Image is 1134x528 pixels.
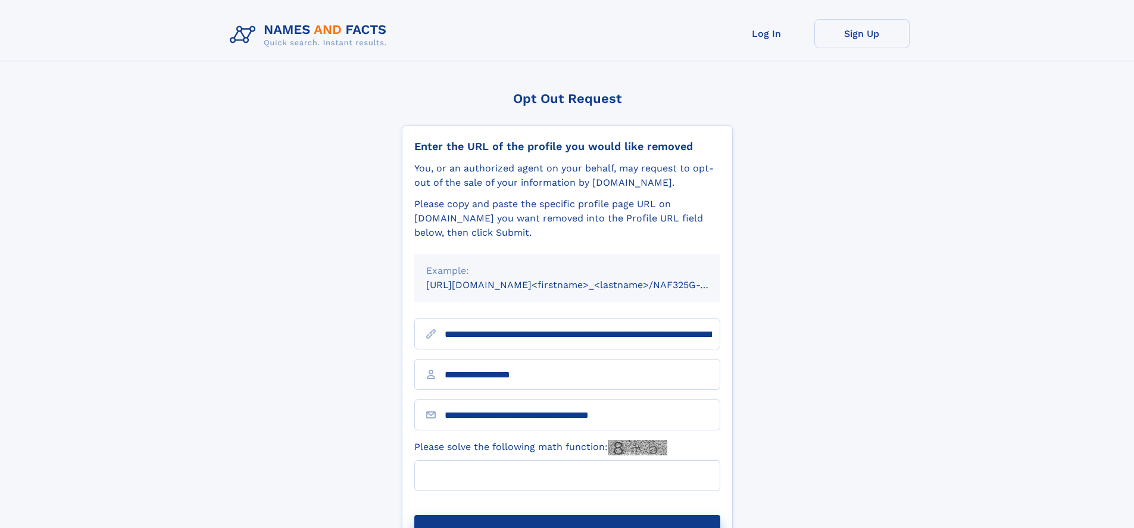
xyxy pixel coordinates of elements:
[225,19,396,51] img: Logo Names and Facts
[402,91,733,106] div: Opt Out Request
[426,264,708,278] div: Example:
[719,19,814,48] a: Log In
[426,279,743,290] small: [URL][DOMAIN_NAME]<firstname>_<lastname>/NAF325G-xxxxxxxx
[414,140,720,153] div: Enter the URL of the profile you would like removed
[414,440,667,455] label: Please solve the following math function:
[414,161,720,190] div: You, or an authorized agent on your behalf, may request to opt-out of the sale of your informatio...
[414,197,720,240] div: Please copy and paste the specific profile page URL on [DOMAIN_NAME] you want removed into the Pr...
[814,19,910,48] a: Sign Up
